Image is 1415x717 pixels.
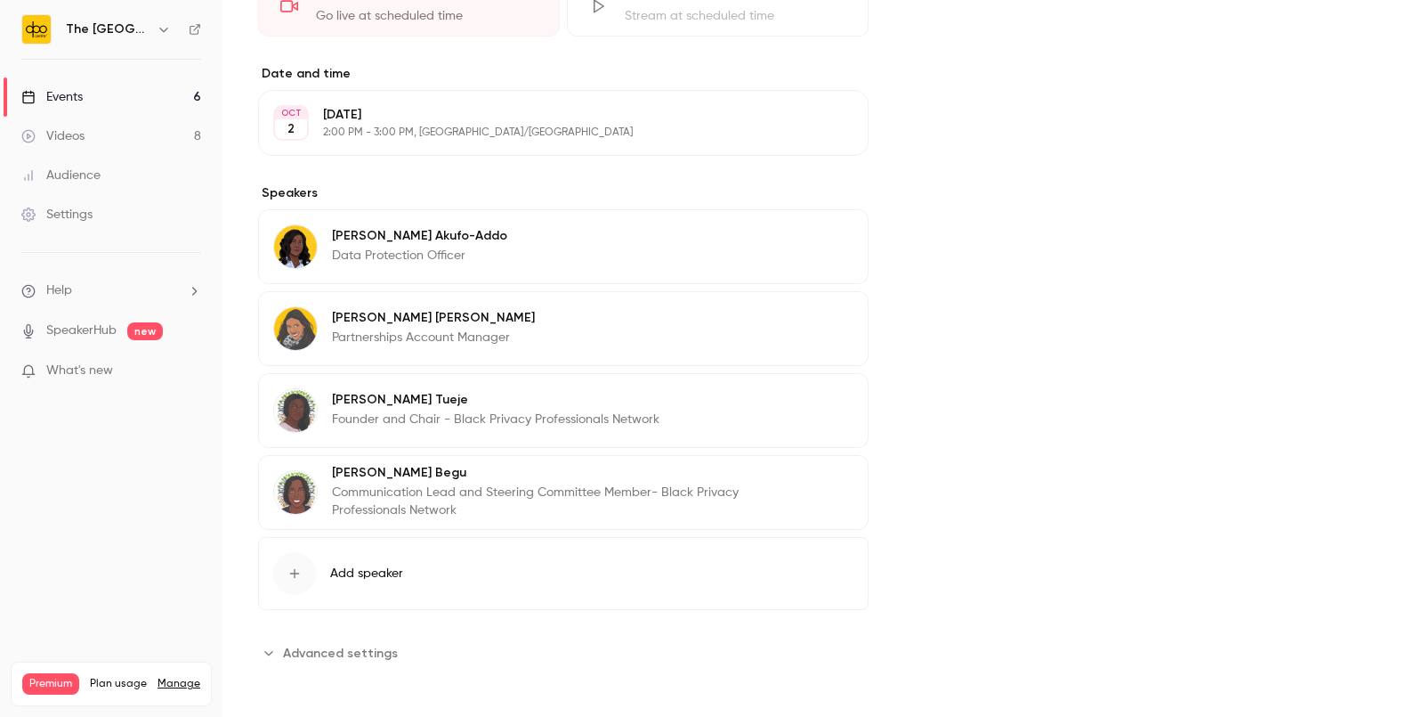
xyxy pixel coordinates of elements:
a: Manage [158,677,200,691]
div: Cynthia Akufo-Addo[PERSON_NAME] Akufo-AddoData Protection Officer [258,209,869,284]
p: Partnerships Account Manager [332,329,535,346]
p: [PERSON_NAME] Tueje [332,391,659,409]
button: Advanced settings [258,639,408,667]
div: Videos [21,127,85,145]
div: Stream at scheduled time [625,7,846,25]
p: Communication Lead and Steering Committee Member- Black Privacy Professionals Network [332,484,753,519]
label: Speakers [258,184,869,202]
p: [DATE] [323,106,774,124]
span: What's new [46,362,113,380]
p: 2:00 PM - 3:00 PM, [GEOGRAPHIC_DATA]/[GEOGRAPHIC_DATA] [323,126,774,140]
img: The DPO Centre [22,15,51,44]
p: [PERSON_NAME] [PERSON_NAME] [332,309,535,327]
div: OCT [275,107,307,119]
span: Plan usage [90,677,147,691]
li: help-dropdown-opener [21,281,201,300]
p: 2 [287,120,295,138]
p: [PERSON_NAME] Akufo-Addo [332,227,507,245]
div: Go live at scheduled time [316,7,538,25]
span: new [127,322,163,340]
img: Luz Chavez [274,307,317,350]
span: Add speaker [330,565,403,583]
div: Gloria Begu[PERSON_NAME] BeguCommunication Lead and Steering Committee Member- Black Privacy Prof... [258,455,869,530]
div: Christina Tueje[PERSON_NAME] TuejeFounder and Chair - Black Privacy Professionals Network [258,373,869,448]
div: Luz Chavez[PERSON_NAME] [PERSON_NAME]Partnerships Account Manager [258,291,869,366]
div: Events [21,88,83,106]
p: [PERSON_NAME] Begu [332,464,753,482]
div: Settings [21,206,93,224]
button: Add speaker [258,537,869,610]
img: Christina Tueje [274,389,317,432]
h6: The [GEOGRAPHIC_DATA] [66,20,150,38]
label: Date and time [258,65,869,83]
img: Gloria Begu [274,471,317,514]
span: Premium [22,673,79,695]
p: Data Protection Officer [332,247,507,265]
section: Advanced settings [258,639,869,667]
p: Founder and Chair - Black Privacy Professionals Network [332,411,659,428]
img: Cynthia Akufo-Addo [274,225,317,268]
a: SpeakerHub [46,322,117,340]
span: Help [46,281,72,300]
span: Advanced settings [283,644,398,663]
div: Audience [21,167,101,184]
